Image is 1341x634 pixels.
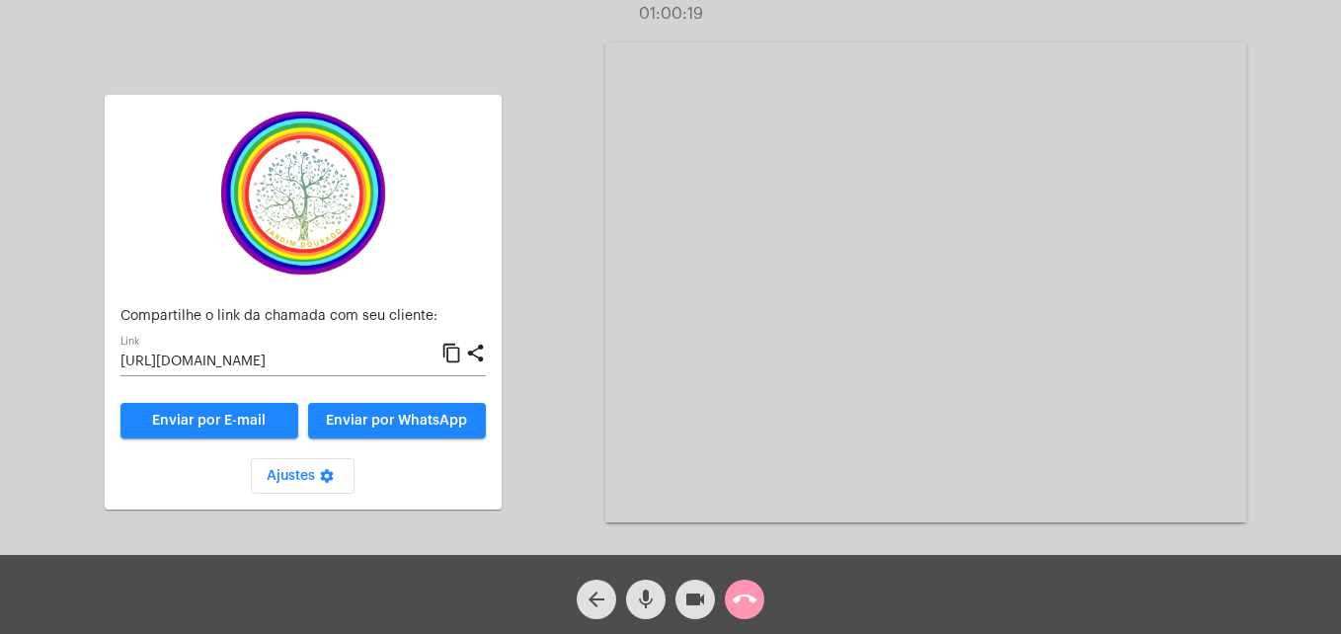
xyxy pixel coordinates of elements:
button: Enviar por WhatsApp [308,403,486,438]
img: c337f8d0-2252-6d55-8527-ab50248c0d14.png [204,111,402,276]
button: Ajustes [251,458,355,494]
mat-icon: call_end [733,588,756,611]
span: Ajustes [267,469,339,483]
span: Enviar por WhatsApp [326,414,467,428]
mat-icon: mic [634,588,658,611]
span: Enviar por E-mail [152,414,266,428]
mat-icon: videocam [683,588,707,611]
mat-icon: arrow_back [585,588,608,611]
a: Enviar por E-mail [120,403,298,438]
mat-icon: settings [315,468,339,492]
p: Compartilhe o link da chamada com seu cliente: [120,309,486,324]
mat-icon: share [465,342,486,365]
span: 01:00:19 [639,6,703,22]
mat-icon: content_copy [441,342,462,365]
